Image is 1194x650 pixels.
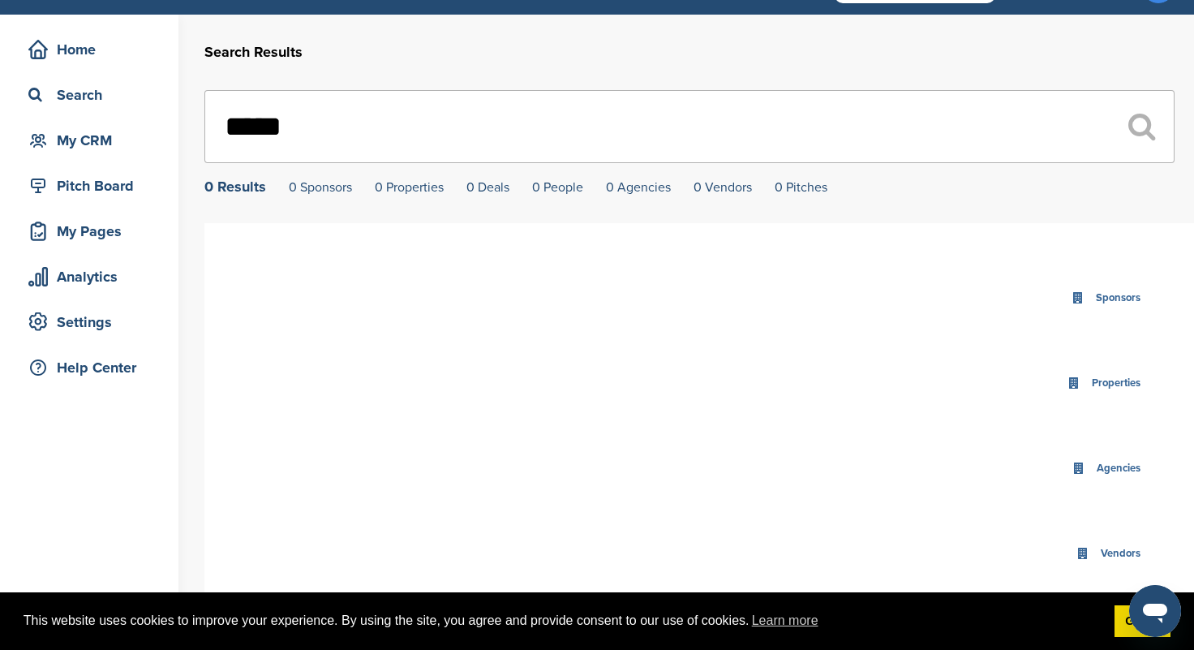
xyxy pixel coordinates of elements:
a: Settings [16,303,162,341]
a: My Pages [16,213,162,250]
a: 0 People [532,179,583,196]
div: Search [24,80,162,110]
div: Pitch Board [24,171,162,200]
div: My Pages [24,217,162,246]
a: 0 Vendors [694,179,752,196]
h2: Search Results [204,41,1175,63]
div: Home [24,35,162,64]
a: Help Center [16,349,162,386]
a: 0 Agencies [606,179,671,196]
a: 0 Sponsors [289,179,352,196]
div: Properties [1088,374,1145,393]
a: Pitch Board [16,167,162,204]
iframe: Button to launch messaging window [1129,585,1181,637]
a: 0 Deals [466,179,509,196]
a: Home [16,31,162,68]
div: Vendors [1097,545,1145,563]
a: Analytics [16,258,162,295]
div: Settings [24,308,162,337]
a: 0 Pitches [775,179,827,196]
a: 0 Properties [375,179,444,196]
div: Agencies [1093,459,1145,478]
div: Analytics [24,262,162,291]
span: This website uses cookies to improve your experience. By using the site, you agree and provide co... [24,609,1102,633]
a: dismiss cookie message [1115,605,1170,638]
div: My CRM [24,126,162,155]
div: Sponsors [1092,289,1145,308]
a: Search [16,76,162,114]
div: 0 Results [204,179,266,194]
a: My CRM [16,122,162,159]
div: Help Center [24,353,162,382]
a: learn more about cookies [749,609,821,633]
